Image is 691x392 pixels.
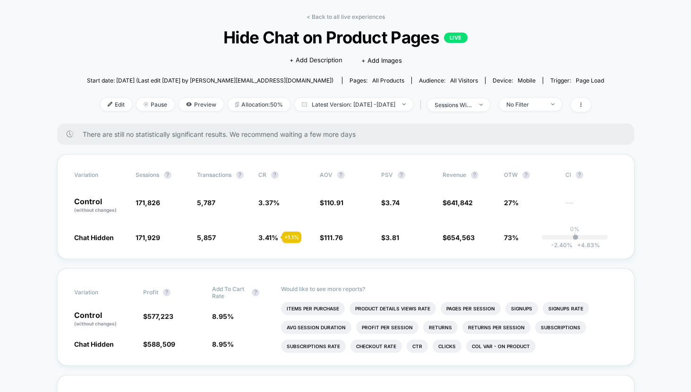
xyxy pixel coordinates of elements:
[419,77,478,84] div: Audience:
[433,340,461,353] li: Clicks
[441,302,501,315] li: Pages Per Session
[143,289,158,296] span: Profit
[83,130,615,138] span: There are still no statistically significant results. We recommend waiting a few more days
[444,33,468,43] p: LIVE
[479,104,483,106] img: end
[435,101,472,108] div: sessions with impression
[577,242,581,249] span: +
[485,77,543,84] span: Device:
[281,321,351,334] li: Avg Session Duration
[74,321,117,326] span: (without changes)
[471,171,478,179] button: ?
[551,103,555,105] img: end
[402,103,406,105] img: end
[290,56,342,65] span: + Add Description
[570,225,580,233] p: 0%
[258,171,266,178] span: CR
[522,171,530,179] button: ?
[74,285,126,300] span: Variation
[281,285,617,292] p: Would like to see more reports?
[113,27,578,47] span: Hide Chat on Product Pages
[543,302,589,315] li: Signups Rate
[197,171,231,178] span: Transactions
[235,102,239,107] img: rebalance
[447,199,473,207] span: 641,842
[74,171,126,179] span: Variation
[574,233,576,240] p: |
[143,312,173,320] span: $
[320,234,343,242] span: $
[295,98,413,111] span: Latest Version: [DATE] - [DATE]
[466,340,536,353] li: Col Var - On Product
[164,171,171,179] button: ?
[576,77,604,84] span: Page Load
[108,102,112,107] img: edit
[282,232,301,243] div: + 1.1 %
[504,171,556,179] span: OTW
[443,234,475,242] span: $
[258,199,280,207] span: 3.37 %
[450,77,478,84] span: All Visitors
[381,171,393,178] span: PSV
[212,340,234,348] span: 8.95 %
[252,289,259,296] button: ?
[443,171,466,178] span: Revenue
[74,207,117,213] span: (without changes)
[320,199,343,207] span: $
[147,312,173,320] span: 577,223
[550,77,604,84] div: Trigger:
[350,340,402,353] li: Checkout Rate
[350,302,436,315] li: Product Details Views Rate
[281,340,346,353] li: Subscriptions Rate
[423,321,458,334] li: Returns
[398,171,405,179] button: ?
[228,98,290,111] span: Allocation: 50%
[302,102,307,107] img: calendar
[324,234,343,242] span: 111.76
[136,98,174,111] span: Pause
[565,200,617,214] span: ---
[197,234,216,242] span: 5,857
[576,171,583,179] button: ?
[212,312,234,320] span: 8.95 %
[163,289,171,296] button: ?
[74,311,134,327] p: Control
[381,234,399,242] span: $
[505,302,538,315] li: Signups
[74,198,126,214] p: Control
[212,285,247,300] span: Add To Cart Rate
[350,77,404,84] div: Pages:
[518,77,536,84] span: mobile
[565,171,617,179] span: CI
[418,98,427,112] span: |
[281,302,345,315] li: Items Per Purchase
[101,98,132,111] span: Edit
[258,234,278,242] span: 3.41 %
[136,199,160,207] span: 171,826
[462,321,530,334] li: Returns Per Session
[504,199,519,207] span: 27%
[361,57,402,64] span: + Add Images
[147,340,175,348] span: 588,509
[236,171,244,179] button: ?
[197,199,215,207] span: 5,787
[271,171,279,179] button: ?
[179,98,223,111] span: Preview
[324,199,343,207] span: 110.91
[307,13,385,20] a: < Back to all live experiences
[337,171,345,179] button: ?
[74,234,114,242] span: Chat Hidden
[506,101,544,108] div: No Filter
[144,102,148,107] img: end
[385,199,400,207] span: 3.74
[74,340,114,348] span: Chat Hidden
[87,77,333,84] span: Start date: [DATE] (Last edit [DATE] by [PERSON_NAME][EMAIL_ADDRESS][DOMAIN_NAME])
[381,199,400,207] span: $
[143,340,175,348] span: $
[372,77,404,84] span: all products
[136,234,160,242] span: 171,929
[356,321,418,334] li: Profit Per Session
[572,242,600,249] span: 4.83 %
[447,234,475,242] span: 654,563
[535,321,586,334] li: Subscriptions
